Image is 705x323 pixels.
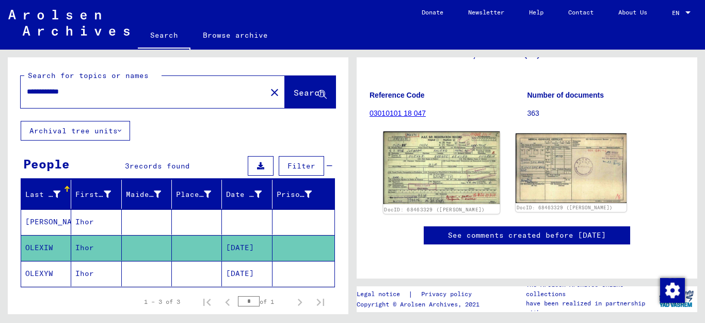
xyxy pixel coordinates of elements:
span: Search [294,87,325,98]
a: See comments created before [DATE] [448,230,606,241]
mat-header-cell: Place of Birth [172,180,222,209]
span: records found [130,161,190,171]
button: Previous page [217,291,238,312]
div: Maiden Name [126,189,161,200]
button: Archival tree units [21,121,130,141]
button: Filter [279,156,324,176]
img: yv_logo.png [657,286,696,312]
button: Search [285,76,335,108]
div: Change consent [660,278,684,302]
a: Privacy policy [413,289,484,300]
div: Maiden Name [126,186,174,203]
div: Last Name [25,189,60,200]
img: 001.jpg [383,131,500,204]
mat-cell: Ihor [71,209,121,235]
img: Arolsen_neg.svg [8,10,130,36]
mat-header-cell: Date of Birth [222,180,272,209]
div: | [357,289,484,300]
div: First Name [75,186,123,203]
button: Next page [290,291,310,312]
p: have been realized in partnership with [526,299,655,317]
div: Place of Birth [176,186,224,203]
div: Date of Birth [226,186,274,203]
div: Prisoner # [277,186,325,203]
div: First Name [75,189,110,200]
mat-label: Search for topics or names [28,71,149,80]
span: Filter [287,161,315,171]
div: of 1 [238,297,290,306]
button: Last page [310,291,331,312]
span: 3 [125,161,130,171]
span: EN [672,9,683,17]
mat-cell: [DATE] [222,261,272,286]
a: DocID: 68463329 ([PERSON_NAME]) [517,205,613,210]
mat-header-cell: Last Name [21,180,71,209]
b: Reference Code [370,91,425,99]
img: 002.jpg [516,133,627,203]
a: Browse archive [190,23,280,48]
mat-cell: Ihor [71,235,121,260]
b: Number of documents [527,91,604,99]
div: Last Name [25,186,73,203]
div: People [23,155,70,173]
img: Change consent [660,278,685,303]
mat-header-cell: Maiden Name [122,180,172,209]
p: The Arolsen Archives online collections [526,280,655,299]
mat-cell: Ihor [71,261,121,286]
mat-cell: [DATE] [222,235,272,260]
mat-cell: [PERSON_NAME] [21,209,71,235]
button: Clear [264,82,285,102]
mat-icon: close [268,86,281,99]
p: Copyright © Arolsen Archives, 2021 [357,300,484,309]
mat-cell: OLEXIW [21,235,71,260]
a: 03010101 18 047 [370,109,426,117]
mat-header-cell: Prisoner # [273,180,334,209]
p: 363 [527,108,685,119]
a: Legal notice [357,289,408,300]
div: Place of Birth [176,189,211,200]
div: Date of Birth [226,189,261,200]
div: Prisoner # [277,189,312,200]
mat-header-cell: First Name [71,180,121,209]
mat-cell: OLEXYW [21,261,71,286]
div: 1 – 3 of 3 [144,297,180,306]
button: First page [197,291,217,312]
a: DocID: 68463329 ([PERSON_NAME]) [384,206,485,212]
a: Search [138,23,190,50]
